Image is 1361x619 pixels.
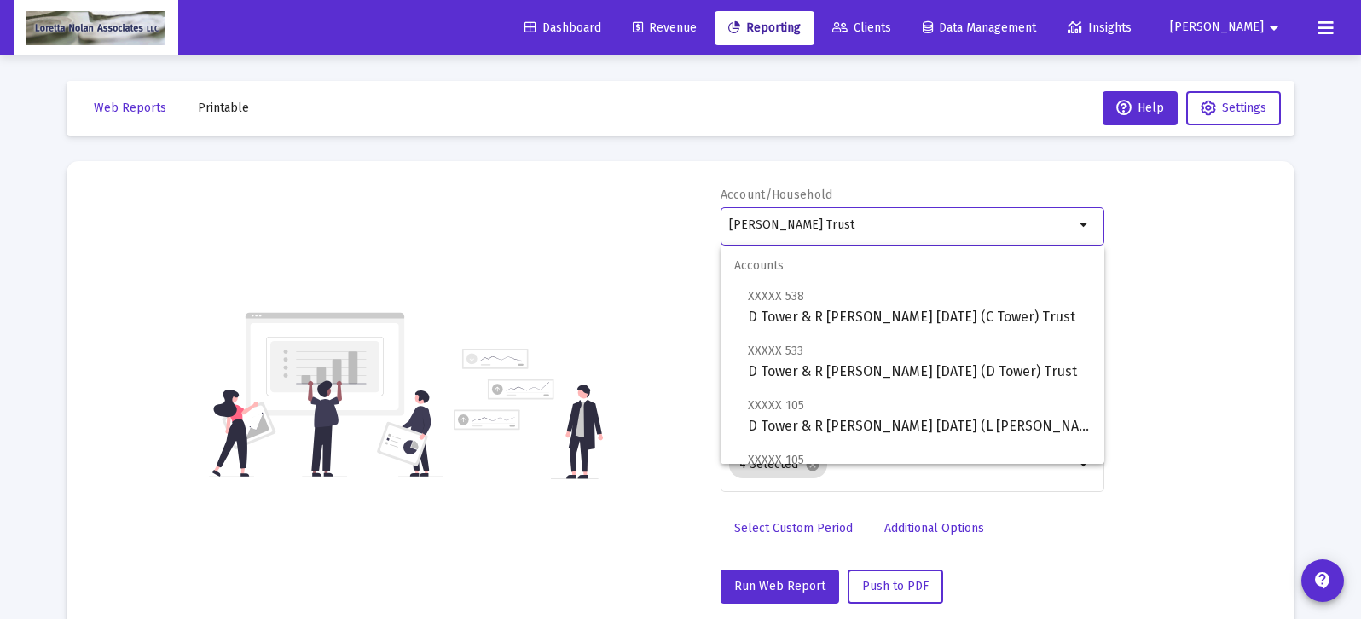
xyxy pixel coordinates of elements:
[511,11,615,45] a: Dashboard
[734,521,853,535] span: Select Custom Period
[748,340,1091,382] span: D Tower & R [PERSON_NAME] [DATE] (D Tower) Trust
[832,20,891,35] span: Clients
[94,101,166,115] span: Web Reports
[748,395,1091,437] span: D Tower & R [PERSON_NAME] [DATE] (L [PERSON_NAME]) Trust
[619,11,710,45] a: Revenue
[721,246,1104,286] span: Accounts
[198,101,249,115] span: Printable
[1186,91,1281,125] button: Settings
[862,579,929,593] span: Push to PDF
[1150,10,1305,44] button: [PERSON_NAME]
[1116,101,1164,115] span: Help
[923,20,1036,35] span: Data Management
[209,310,443,479] img: reporting
[1068,20,1132,35] span: Insights
[524,20,601,35] span: Dashboard
[819,11,905,45] a: Clients
[184,91,263,125] button: Printable
[729,218,1074,232] input: Search or select an account or household
[748,453,804,467] span: XXXXX 105
[884,521,984,535] span: Additional Options
[729,448,1074,482] mat-chip-list: Selection
[80,91,180,125] button: Web Reports
[748,286,1091,327] span: D Tower & R [PERSON_NAME] [DATE] (C Tower) Trust
[748,398,804,413] span: XXXXX 105
[805,457,820,472] mat-icon: cancel
[1054,11,1145,45] a: Insights
[848,570,943,604] button: Push to PDF
[1103,91,1178,125] button: Help
[1170,20,1264,35] span: [PERSON_NAME]
[1264,11,1284,45] mat-icon: arrow_drop_down
[1074,454,1095,475] mat-icon: arrow_drop_down
[1222,101,1266,115] span: Settings
[728,20,801,35] span: Reporting
[721,188,833,202] label: Account/Household
[748,289,804,304] span: XXXXX 538
[909,11,1050,45] a: Data Management
[1074,215,1095,235] mat-icon: arrow_drop_down
[729,451,827,478] mat-chip: 4 Selected
[715,11,814,45] a: Reporting
[633,20,697,35] span: Revenue
[734,579,825,593] span: Run Web Report
[1312,570,1333,591] mat-icon: contact_support
[721,570,839,604] button: Run Web Report
[748,344,803,358] span: XXXXX 533
[454,349,603,479] img: reporting-alt
[748,449,1091,491] span: D Tower & R [PERSON_NAME] [DATE] (S Tower) Trust
[26,11,165,45] img: Dashboard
